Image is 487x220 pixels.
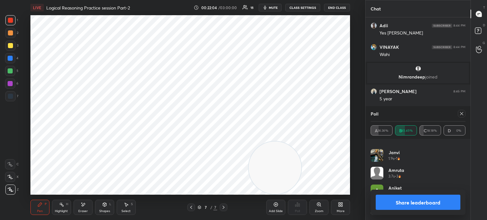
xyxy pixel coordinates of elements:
h4: Amruta [388,167,404,173]
h6: VINAYAK [380,44,399,50]
button: CLASS SETTINGS [285,4,320,11]
img: af7c14b4e9ea434f8399c8c3fc454625.jpg [371,22,377,29]
button: mute [259,4,282,11]
p: G [483,41,485,45]
h4: Logical Reasoning Practice session Part-2 [46,5,130,11]
h4: Janvi [388,149,400,156]
div: 7 [213,204,217,210]
div: 8:44 PM [453,45,465,49]
p: Nimrandeep [371,74,465,79]
div: L [109,203,111,206]
div: grid [371,144,465,220]
div: Z [5,185,19,195]
div: 3 [5,41,18,51]
h5: 3.7s [388,173,395,179]
div: 5 [5,66,18,76]
span: joined [425,74,438,80]
img: default.png [415,66,421,72]
button: End Class [324,4,350,11]
div: 8:46 PM [453,90,465,93]
div: X [5,172,19,182]
div: Shapes [99,210,110,213]
div: Highlight [55,210,68,213]
div: Eraser [78,210,88,213]
p: Chat [366,0,386,17]
div: Wahi [380,52,465,58]
h5: 3 [396,173,398,179]
h5: • [395,173,396,179]
img: 4P8fHbbgJtejmAAAAAElFTkSuQmCC [432,45,452,49]
div: 8:44 PM [453,24,465,28]
div: LIVE [30,4,44,11]
p: D [483,23,485,28]
img: streak-poll-icon.44701ccd.svg [397,157,400,160]
img: 571558ba4c004cae99cdf7dc115e460e.jpg [371,149,383,162]
div: 2 [5,28,18,38]
div: 7 [203,205,209,209]
div: 7 [5,91,18,101]
img: 4P8fHbbgJtejmAAAAAElFTkSuQmCC [432,24,452,28]
h5: 1.9s [388,156,394,161]
span: mute [269,5,278,10]
div: P [45,203,47,206]
div: Pen [37,210,43,213]
div: S [131,203,133,206]
div: H [66,203,68,206]
img: streak-poll-icon.44701ccd.svg [398,175,401,178]
button: Share leaderboard [376,195,460,210]
div: Yes [PERSON_NAME] [380,30,465,36]
div: Select [121,210,131,213]
div: C [5,159,19,169]
h5: • [394,156,396,161]
div: 1 [5,15,18,25]
div: / [210,205,212,209]
div: 5 year [380,96,465,102]
img: default.png [371,167,383,179]
h4: Aniket [388,185,402,191]
div: Zoom [315,210,323,213]
div: More [337,210,345,213]
h6: [PERSON_NAME] [380,89,417,94]
h5: 1 [396,156,397,161]
p: T [483,5,485,10]
h4: Poll [371,110,379,117]
h6: Adii [380,23,388,28]
img: 917d9d3e5f784c18831cd90ea101ab02.60370028_3 [371,185,383,197]
div: 6 [5,79,18,89]
div: grid [366,17,471,172]
img: 4b80055424eb44a19d5029c82baca7b6.jpg [371,88,377,95]
div: Add Slide [269,210,283,213]
img: baf581b78f9842df8d22f21915c0352e.jpg [371,44,377,50]
div: 4 [5,53,18,63]
div: 15 [250,6,254,9]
